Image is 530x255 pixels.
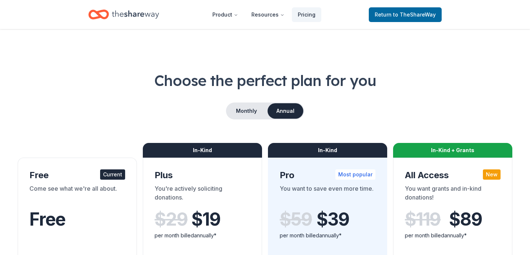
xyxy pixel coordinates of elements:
[268,103,303,119] button: Annual
[280,169,375,181] div: Pro
[369,7,442,22] a: Returnto TheShareWay
[29,184,125,205] div: Come see what we're all about.
[335,169,375,180] div: Most popular
[483,169,501,180] div: New
[29,208,66,230] span: Free
[100,169,125,180] div: Current
[18,70,512,91] h1: Choose the perfect plan for you
[317,209,349,230] span: $ 39
[280,184,375,205] div: You want to save even more time.
[268,143,387,158] div: In-Kind
[245,7,290,22] button: Resources
[292,7,321,22] a: Pricing
[155,169,250,181] div: Plus
[206,6,321,23] nav: Main
[405,231,501,240] div: per month billed annually*
[227,103,266,119] button: Monthly
[280,231,375,240] div: per month billed annually*
[449,209,482,230] span: $ 89
[155,184,250,205] div: You're actively soliciting donations.
[143,143,262,158] div: In-Kind
[405,184,501,205] div: You want grants and in-kind donations!
[206,7,244,22] button: Product
[29,169,125,181] div: Free
[155,231,250,240] div: per month billed annually*
[405,169,501,181] div: All Access
[393,11,436,18] span: to TheShareWay
[375,10,436,19] span: Return
[191,209,220,230] span: $ 19
[393,143,512,158] div: In-Kind + Grants
[88,6,159,23] a: Home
